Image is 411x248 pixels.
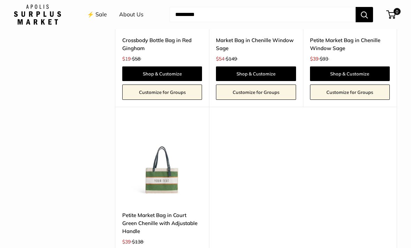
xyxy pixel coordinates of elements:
[387,10,396,19] a: 0
[132,239,143,245] span: $138
[122,85,202,100] a: Customize for Groups
[87,9,107,20] a: ⚡️ Sale
[216,36,296,53] a: Market Bag in Chenille Window Sage
[394,8,401,15] span: 0
[132,56,140,62] span: $58
[122,239,131,245] span: $39
[310,36,390,53] a: Petite Market Bag in Chenille Window Sage
[122,36,202,53] a: Crossbody Bottle Bag in Red Gingham
[216,56,224,62] span: $54
[216,66,296,81] a: Shop & Customize
[122,56,131,62] span: $19
[216,85,296,100] a: Customize for Groups
[122,124,202,204] img: description_Our very first Chenille-Jute Market bag
[122,211,202,235] a: Petite Market Bag in Court Green Chenille with Adjustable Handle
[122,66,202,81] a: Shop & Customize
[14,5,61,25] img: Apolis: Surplus Market
[170,7,356,22] input: Search...
[310,56,318,62] span: $39
[226,56,237,62] span: $149
[122,124,202,204] a: description_Our very first Chenille-Jute Market bagdescription_Adjustable Handles for whatever mo...
[310,66,390,81] a: Shop & Customize
[310,85,390,100] a: Customize for Groups
[119,9,144,20] a: About Us
[356,7,373,22] button: Search
[320,56,328,62] span: $93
